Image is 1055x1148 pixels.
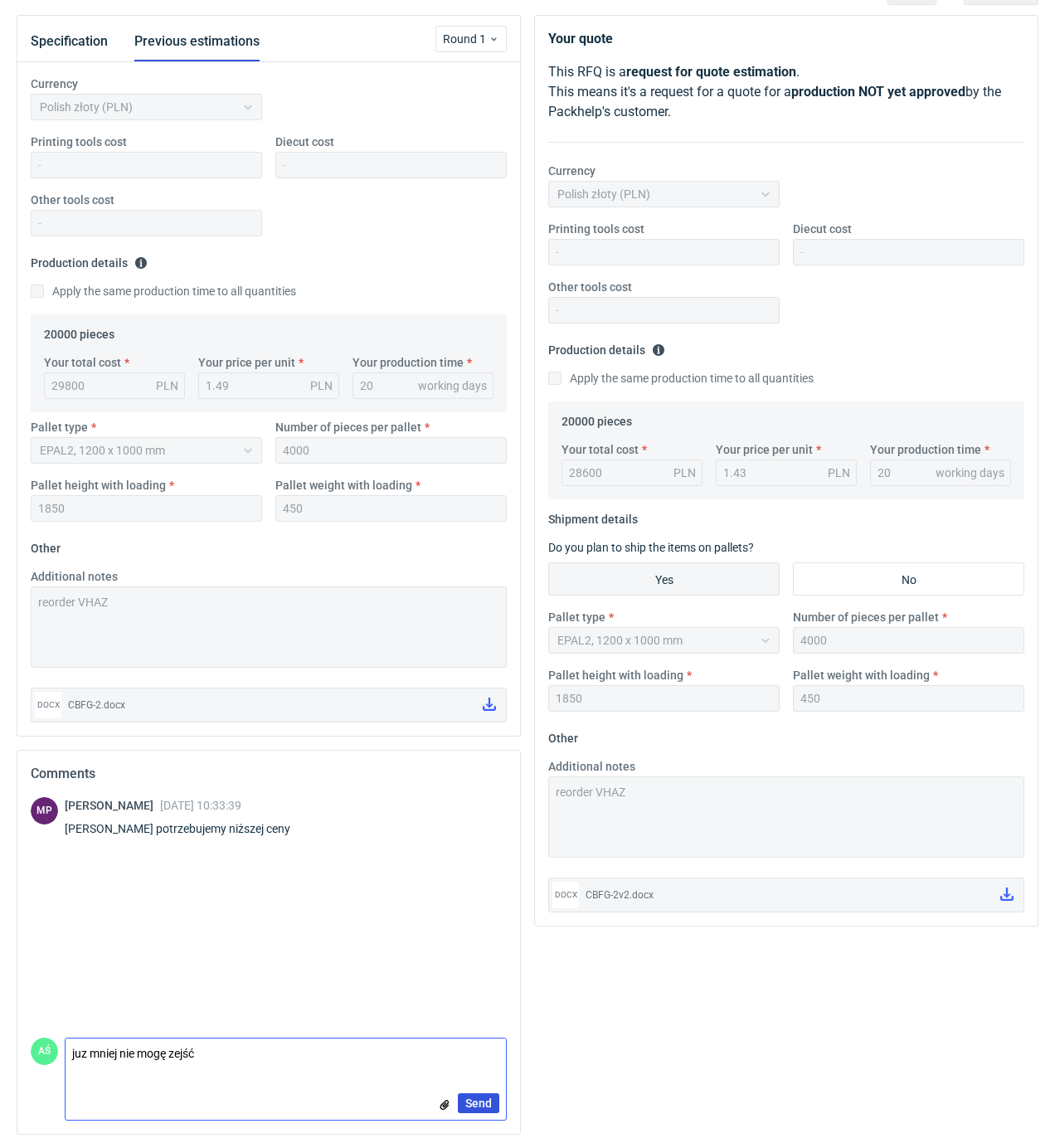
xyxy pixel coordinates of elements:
label: Additional notes [31,568,118,585]
label: Your price per unit [716,441,813,458]
div: PLN [156,377,178,394]
label: Pallet height with loading [31,477,166,494]
div: CBFG-2.docx [68,697,469,713]
legend: Other [31,535,61,555]
label: Your production time [352,354,464,371]
label: Pallet type [548,609,605,625]
label: Diecut cost [793,221,852,237]
div: PLN [828,465,850,481]
span: Send [465,1097,492,1109]
legend: 20000 pieces [562,408,632,428]
span: [PERSON_NAME] [65,799,160,812]
label: Printing tools cost [548,221,644,237]
label: Pallet height with loading [548,667,683,683]
label: Apply the same production time to all quantities [31,283,296,299]
button: Specification [31,22,108,61]
figcaption: MP [31,797,58,825]
label: Currency [31,75,78,92]
label: Pallet type [31,419,88,435]
div: PLN [673,465,696,481]
figcaption: AŚ [31,1038,58,1065]
strong: production NOT yet approved [791,84,965,100]
textarea: reorder VHAZ [31,586,507,668]
label: Currency [548,163,596,179]
legend: Other [548,725,578,745]
p: This RFQ is a . This means it's a request for a quote for a by the Packhelp's customer. [548,62,1024,122]
div: CBFG-2v2.docx [586,887,987,903]
label: Pallet weight with loading [793,667,930,683]
div: docx [552,882,579,908]
span: [DATE] 10:33:39 [160,799,241,812]
label: Number of pieces per pallet [275,419,421,435]
label: Other tools cost [31,192,114,208]
span: Round 1 [443,31,489,47]
textarea: reorder VHAZ [548,776,1024,858]
label: Number of pieces per pallet [793,609,939,625]
textarea: juz mniej nie mogę zejść [66,1039,506,1073]
legend: Production details [31,250,148,270]
label: Printing tools cost [31,134,127,150]
button: Previous estimations [134,22,260,61]
div: Michał Palasek [31,797,58,825]
label: Your total cost [562,441,639,458]
div: docx [35,692,61,718]
label: Other tools cost [548,279,632,295]
h2: Comments [31,764,507,784]
legend: Production details [548,337,665,357]
label: Do you plan to ship the items on pallets? [548,541,754,554]
label: Your production time [870,441,981,458]
div: working days [418,377,487,394]
label: Apply the same production time to all quantities [548,370,814,387]
legend: 20000 pieces [44,321,114,341]
div: working days [936,465,1004,481]
label: Your price per unit [198,354,295,371]
label: Additional notes [548,758,635,775]
label: Your total cost [44,354,121,371]
label: Pallet weight with loading [275,477,412,494]
label: Diecut cost [275,134,334,150]
div: PLN [310,377,333,394]
strong: Your quote [548,31,613,46]
div: [PERSON_NAME] potrzebujemy niższej ceny [65,820,310,837]
strong: request for quote estimation [626,64,796,80]
button: Send [458,1093,499,1113]
div: Adrian Świerżewski [31,1038,58,1065]
legend: Shipment details [548,506,638,526]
